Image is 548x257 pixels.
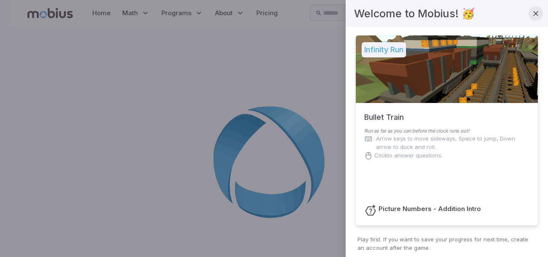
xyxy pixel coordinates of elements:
[357,235,536,252] p: Play first. If you want to save your progress for next time, create an account after the game.
[364,103,404,123] h5: Bullet Train
[362,42,406,57] h5: Infinity Run
[374,151,443,160] p: Click to answer questions.
[379,204,481,214] h6: Picture Numbers - Addition Intro
[364,127,529,135] p: Run as far as you can before the clock runs out!
[354,5,475,22] h4: Welcome to Mobius! 🥳
[376,135,529,151] p: Arrow keys to move sideways, Space to jump, Down arrow to duck and roll.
